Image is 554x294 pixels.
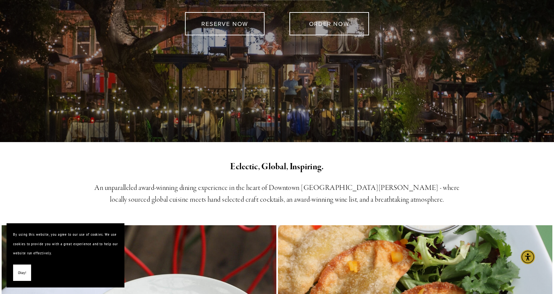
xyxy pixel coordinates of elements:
[86,182,468,206] h3: An unparalleled award-winning dining experience in the heart of Downtown [GEOGRAPHIC_DATA][PERSON...
[18,268,26,278] span: Okay!
[521,250,535,264] div: Accessibility Menu
[86,160,468,174] h2: Eclectic, Global, Inspiring.
[289,12,369,35] a: ORDER NOW
[7,223,124,287] section: Cookie banner
[13,265,31,281] button: Okay!
[13,230,118,258] p: By using this website, you agree to our use of cookies. We use cookies to provide you with a grea...
[185,12,265,35] a: RESERVE NOW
